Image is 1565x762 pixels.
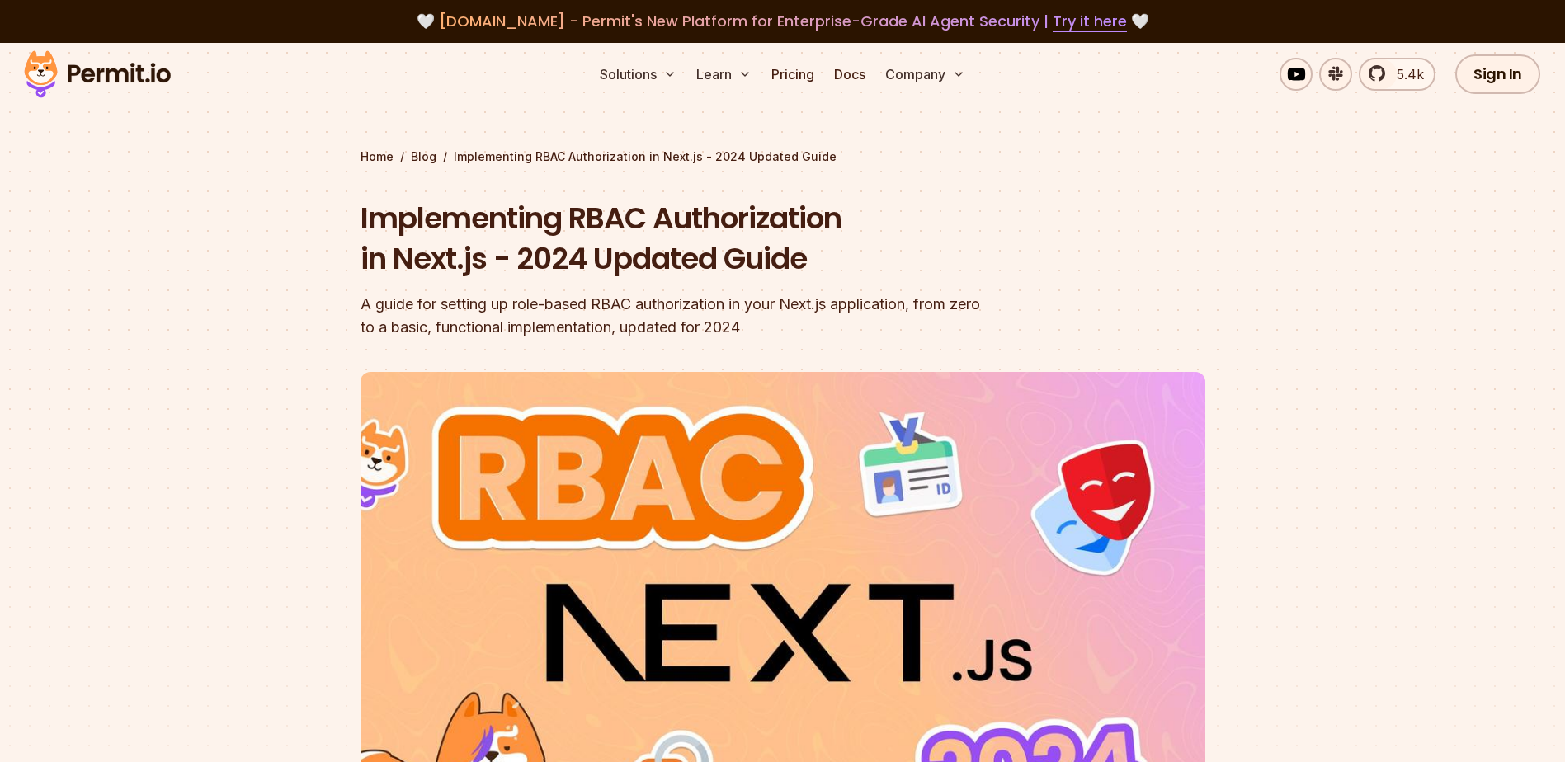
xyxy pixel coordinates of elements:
[1359,58,1435,91] a: 5.4k
[1387,64,1424,84] span: 5.4k
[1053,11,1127,32] a: Try it here
[827,58,872,91] a: Docs
[765,58,821,91] a: Pricing
[361,148,394,165] a: Home
[593,58,683,91] button: Solutions
[879,58,972,91] button: Company
[690,58,758,91] button: Learn
[361,198,994,280] h1: Implementing RBAC Authorization in Next.js - 2024 Updated Guide
[16,46,178,102] img: Permit logo
[1455,54,1540,94] a: Sign In
[439,11,1127,31] span: [DOMAIN_NAME] - Permit's New Platform for Enterprise-Grade AI Agent Security |
[40,10,1525,33] div: 🤍 🤍
[361,293,994,339] div: A guide for setting up role-based RBAC authorization in your Next.js application, from zero to a ...
[361,148,1205,165] div: / /
[411,148,436,165] a: Blog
